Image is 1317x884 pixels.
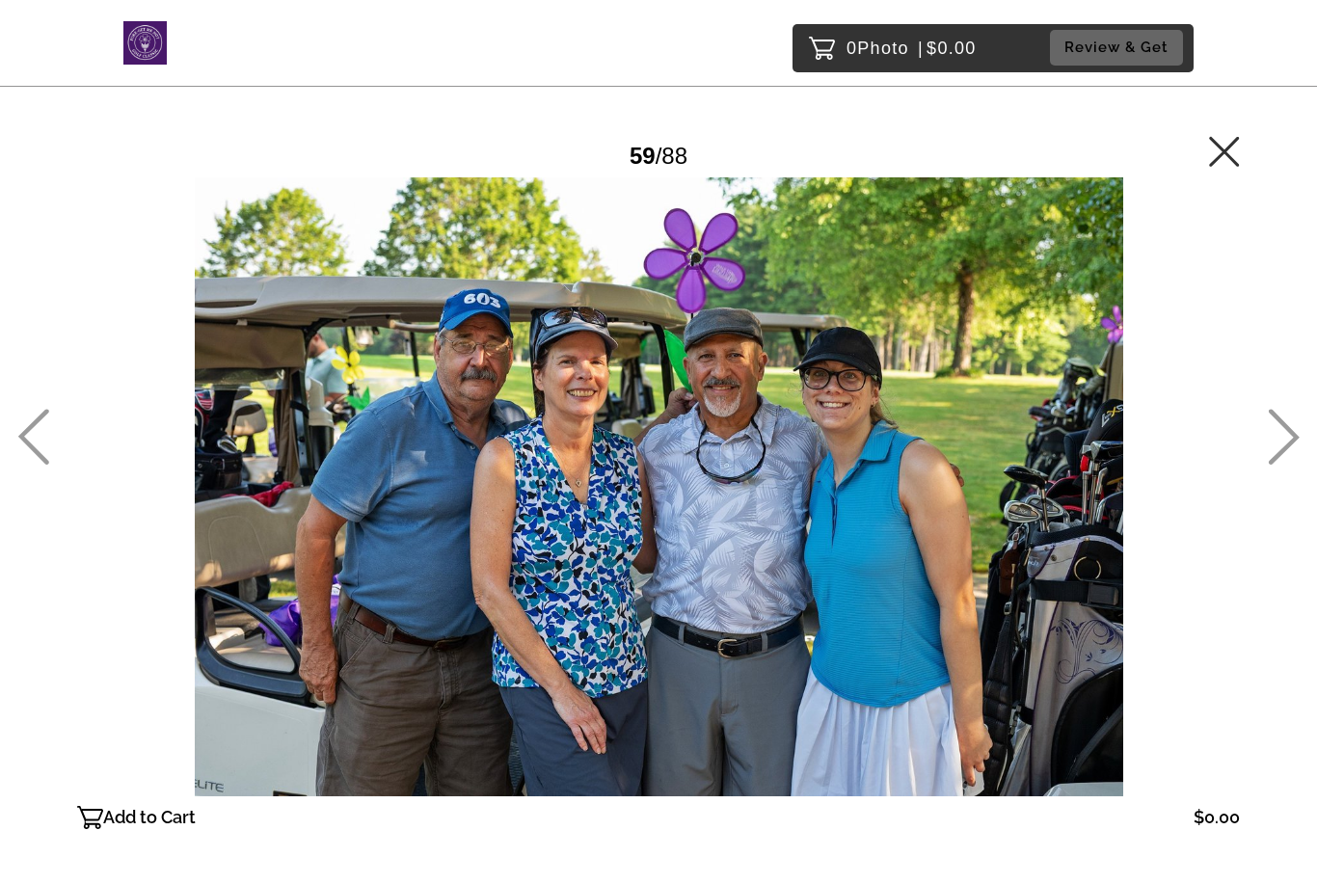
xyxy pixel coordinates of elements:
[847,33,977,64] p: 0 $0.00
[661,143,687,169] span: 88
[1194,802,1240,833] p: $0.00
[630,143,656,169] span: 59
[103,802,196,833] p: Add to Cart
[123,21,167,65] img: Snapphound Logo
[918,39,924,58] span: |
[630,135,687,176] div: /
[1050,30,1183,66] button: Review & Get
[857,33,909,64] span: Photo
[1050,30,1189,66] a: Review & Get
